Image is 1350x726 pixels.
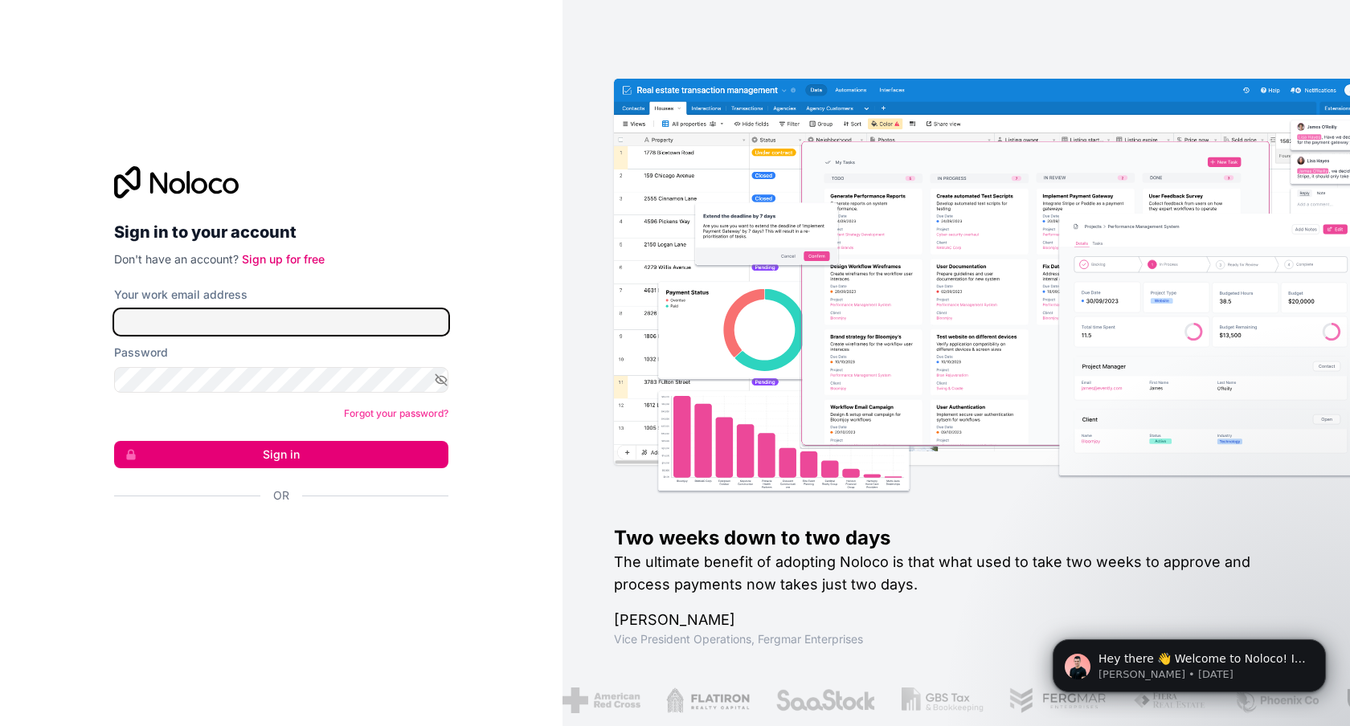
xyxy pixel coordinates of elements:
[114,218,448,247] h2: Sign in to your account
[772,687,873,713] img: /assets/saastock-C6Zbiodz.png
[614,631,1299,647] h1: Vice President Operations , Fergmar Enterprises
[114,309,448,335] input: Email address
[106,521,444,557] iframe: Schaltfläche „Über Google anmelden“
[344,407,448,419] a: Forgot your password?
[114,252,239,266] span: Don't have an account?
[114,367,448,393] input: Password
[664,687,747,713] img: /assets/flatiron-C8eUkumj.png
[560,687,638,713] img: /assets/american-red-cross-BAupjrZR.png
[614,609,1299,631] h1: [PERSON_NAME]
[899,687,981,713] img: /assets/gbstax-C-GtDUiK.png
[1029,606,1350,718] iframe: Intercom notifications message
[614,525,1299,551] h1: Two weeks down to two days
[114,441,448,468] button: Sign in
[114,287,247,303] label: Your work email address
[273,487,289,504] span: Or
[614,551,1299,596] h2: The ultimate benefit of adopting Noloco is that what used to take two weeks to approve and proces...
[114,345,168,361] label: Password
[1006,687,1104,713] img: /assets/fergmar-CudnrXN5.png
[242,252,325,266] a: Sign up for free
